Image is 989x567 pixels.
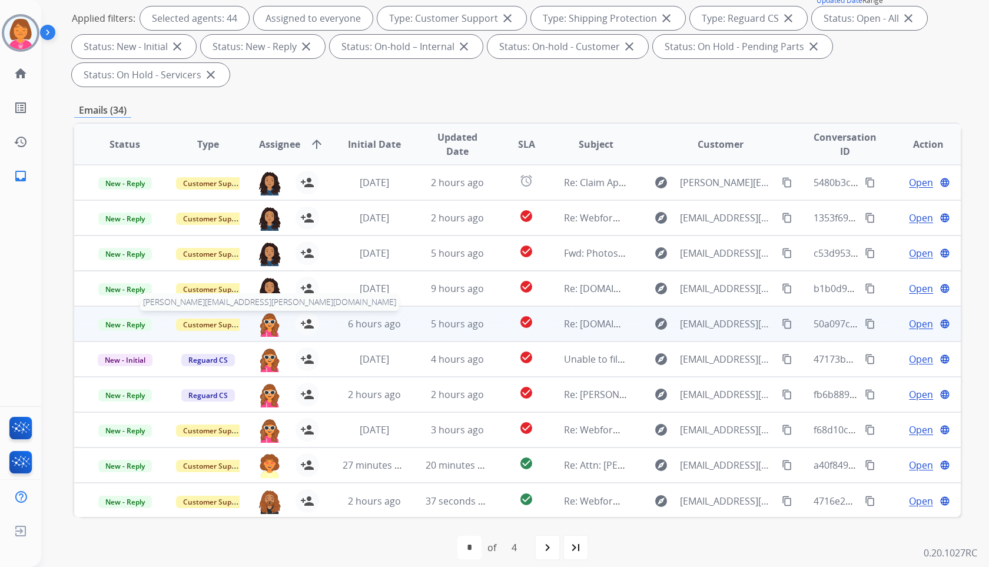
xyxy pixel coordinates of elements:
[258,489,281,514] img: agent-avatar
[431,388,484,401] span: 2 hours ago
[909,281,933,296] span: Open
[181,389,235,402] span: Reguard CS
[300,387,314,402] mat-icon: person_add
[878,124,961,165] th: Action
[176,425,253,437] span: Customer Support
[909,352,933,366] span: Open
[564,247,701,260] span: Fwd: Photos of Damaged Parts
[781,11,795,25] mat-icon: close
[519,350,533,364] mat-icon: check_circle
[519,280,533,294] mat-icon: check_circle
[98,177,152,190] span: New - Reply
[4,16,37,49] img: avatar
[680,352,775,366] span: [EMAIL_ADDRESS][DOMAIN_NAME]
[98,213,152,225] span: New - Reply
[564,176,647,189] span: Re: Claim Approval
[909,317,933,331] span: Open
[176,283,253,296] span: Customer Support
[680,494,775,508] span: [EMAIL_ADDRESS][DOMAIN_NAME]
[431,423,484,436] span: 3 hours ago
[531,6,685,30] div: Type: Shipping Protection
[348,137,401,151] span: Initial Date
[782,425,792,435] mat-icon: content_copy
[140,293,399,311] span: [PERSON_NAME][EMAIL_ADDRESS][PERSON_NAME][DOMAIN_NAME]
[176,177,253,190] span: Customer Support
[500,11,515,25] mat-icon: close
[259,137,300,151] span: Assignee
[170,39,184,54] mat-icon: close
[98,354,152,366] span: New - Initial
[680,211,775,225] span: [EMAIL_ADDRESS][DOMAIN_NAME]
[807,39,821,54] mat-icon: close
[14,135,28,149] mat-icon: history
[258,241,281,266] img: agent-avatar
[579,137,613,151] span: Subject
[98,283,152,296] span: New - Reply
[909,494,933,508] span: Open
[360,176,389,189] span: [DATE]
[680,246,775,260] span: [EMAIL_ADDRESS][DOMAIN_NAME]
[176,496,253,508] span: Customer Support
[348,495,401,508] span: 2 hours ago
[564,423,847,436] span: Re: Webform from [EMAIL_ADDRESS][DOMAIN_NAME] on [DATE]
[564,353,656,366] span: Unable to file a claim
[360,247,389,260] span: [DATE]
[865,425,875,435] mat-icon: content_copy
[299,39,313,54] mat-icon: close
[487,35,648,58] div: Status: On-hold - Customer
[181,354,235,366] span: Reguard CS
[72,11,135,25] p: Applied filters:
[254,6,373,30] div: Assigned to everyone
[519,244,533,258] mat-icon: check_circle
[680,175,775,190] span: [PERSON_NAME][EMAIL_ADDRESS][DOMAIN_NAME]
[654,387,668,402] mat-icon: explore
[300,246,314,260] mat-icon: person_add
[258,418,281,443] img: agent-avatar
[865,283,875,294] mat-icon: content_copy
[865,177,875,188] mat-icon: content_copy
[258,453,281,478] img: agent-avatar
[176,460,253,472] span: Customer Support
[564,495,847,508] span: Re: Webform from [EMAIL_ADDRESS][DOMAIN_NAME] on [DATE]
[74,103,131,118] p: Emails (34)
[940,496,950,506] mat-icon: language
[426,130,489,158] span: Updated Date
[348,317,401,330] span: 6 hours ago
[109,137,140,151] span: Status
[940,319,950,329] mat-icon: language
[330,35,483,58] div: Status: On-hold – Internal
[659,11,673,25] mat-icon: close
[98,425,152,437] span: New - Reply
[865,460,875,470] mat-icon: content_copy
[812,6,927,30] div: Status: Open - All
[865,248,875,258] mat-icon: content_copy
[865,213,875,223] mat-icon: content_copy
[654,458,668,472] mat-icon: explore
[204,68,218,82] mat-icon: close
[540,541,555,555] mat-icon: navigate_next
[431,211,484,224] span: 2 hours ago
[782,354,792,364] mat-icon: content_copy
[519,421,533,435] mat-icon: check_circle
[901,11,915,25] mat-icon: close
[98,496,152,508] span: New - Reply
[782,248,792,258] mat-icon: content_copy
[564,211,847,224] span: Re: Webform from [EMAIL_ADDRESS][DOMAIN_NAME] on [DATE]
[360,211,389,224] span: [DATE]
[457,39,471,54] mat-icon: close
[564,317,716,330] span: Re: [DOMAIN_NAME] order/invoice
[940,177,950,188] mat-icon: language
[360,353,389,366] span: [DATE]
[680,281,775,296] span: [EMAIL_ADDRESS][DOMAIN_NAME]
[426,495,494,508] span: 37 seconds ago
[569,541,583,555] mat-icon: last_page
[909,387,933,402] span: Open
[310,137,324,151] mat-icon: arrow_upward
[680,423,775,437] span: [EMAIL_ADDRESS][DOMAIN_NAME]
[300,281,314,296] mat-icon: person_add
[782,319,792,329] mat-icon: content_copy
[519,315,533,329] mat-icon: check_circle
[258,312,281,336] button: [PERSON_NAME][EMAIL_ADDRESS][PERSON_NAME][DOMAIN_NAME]
[176,319,253,331] span: Customer Support
[258,347,281,372] img: agent-avatar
